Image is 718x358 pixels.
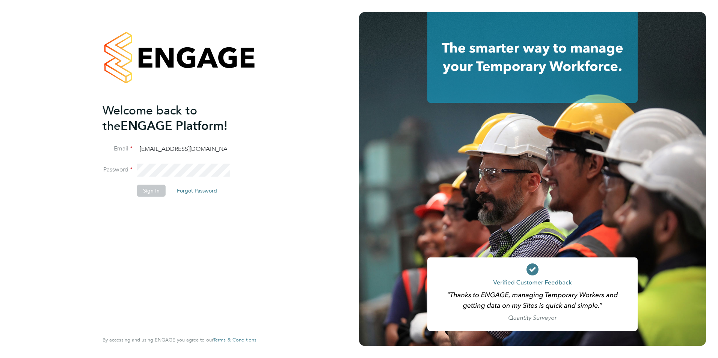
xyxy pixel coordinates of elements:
[103,145,133,153] label: Email
[103,166,133,174] label: Password
[137,185,166,197] button: Sign In
[137,143,230,156] input: Enter your work email...
[171,185,223,197] button: Forgot Password
[103,103,249,134] h2: ENGAGE Platform!
[103,103,197,133] span: Welcome back to the
[103,337,256,343] span: By accessing and using ENGAGE you agree to our
[213,337,256,343] a: Terms & Conditions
